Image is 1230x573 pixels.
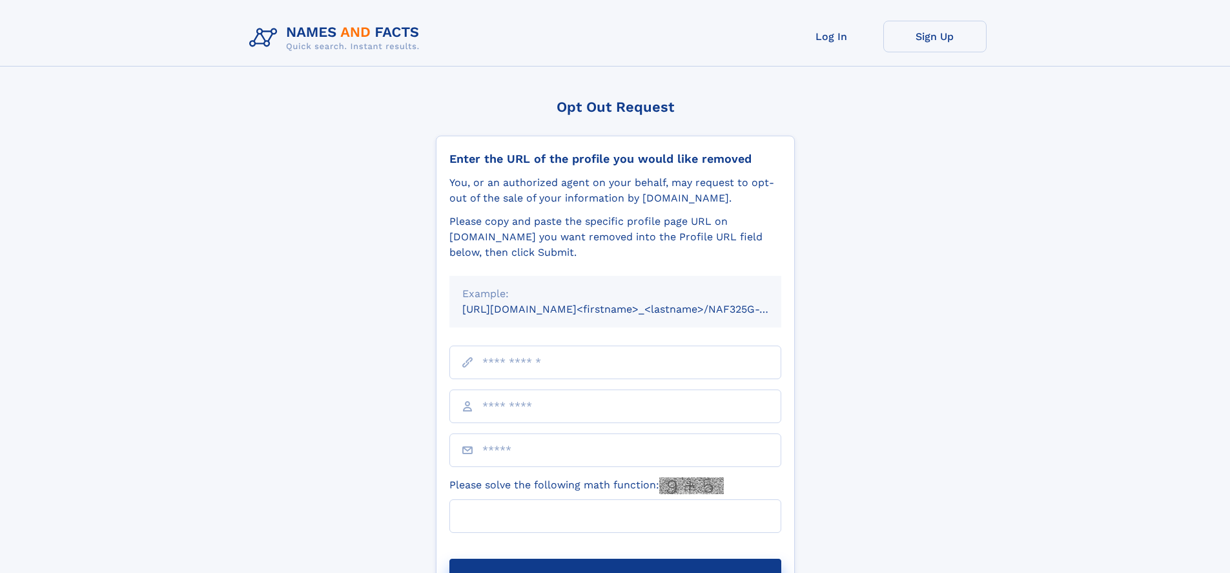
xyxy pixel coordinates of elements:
[462,303,806,315] small: [URL][DOMAIN_NAME]<firstname>_<lastname>/NAF325G-xxxxxxxx
[436,99,795,115] div: Opt Out Request
[244,21,430,56] img: Logo Names and Facts
[449,477,724,494] label: Please solve the following math function:
[449,152,781,166] div: Enter the URL of the profile you would like removed
[449,175,781,206] div: You, or an authorized agent on your behalf, may request to opt-out of the sale of your informatio...
[883,21,987,52] a: Sign Up
[780,21,883,52] a: Log In
[449,214,781,260] div: Please copy and paste the specific profile page URL on [DOMAIN_NAME] you want removed into the Pr...
[462,286,768,302] div: Example:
